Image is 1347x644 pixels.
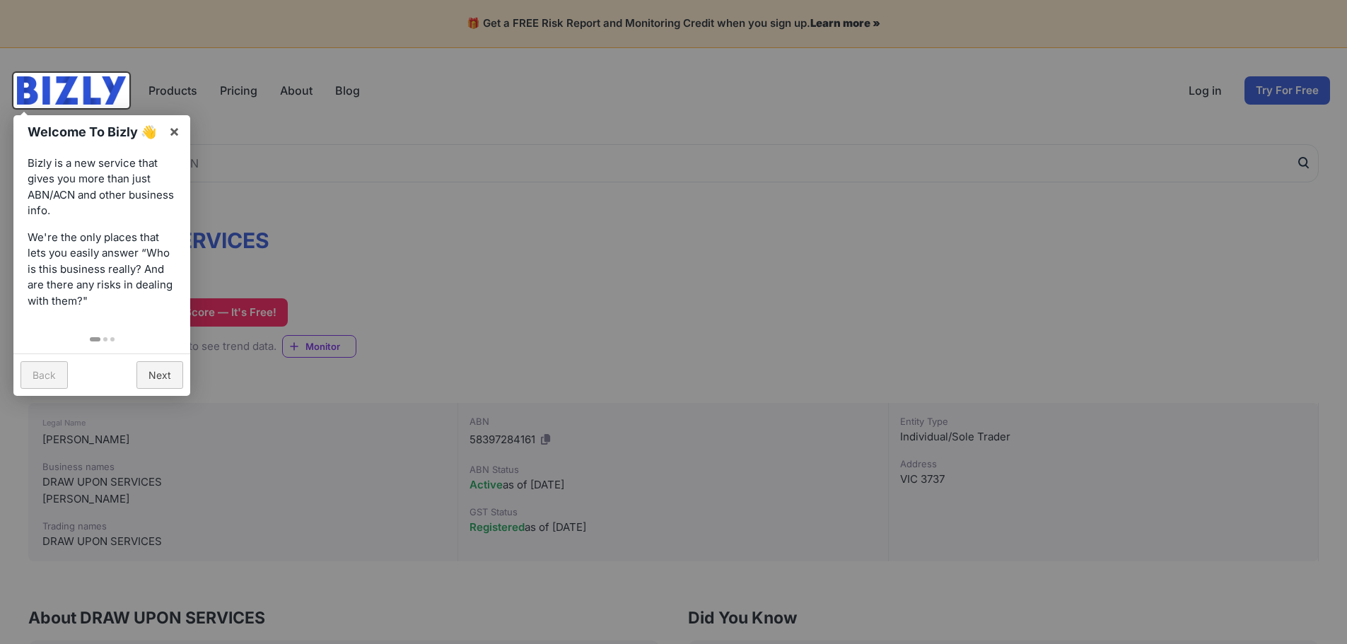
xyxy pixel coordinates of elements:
[28,230,176,310] p: We're the only places that lets you easily answer “Who is this business really? And are there any...
[136,361,183,389] a: Next
[28,122,161,141] h1: Welcome To Bizly 👋
[28,156,176,219] p: Bizly is a new service that gives you more than just ABN/ACN and other business info.
[158,115,190,147] a: ×
[21,361,68,389] a: Back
